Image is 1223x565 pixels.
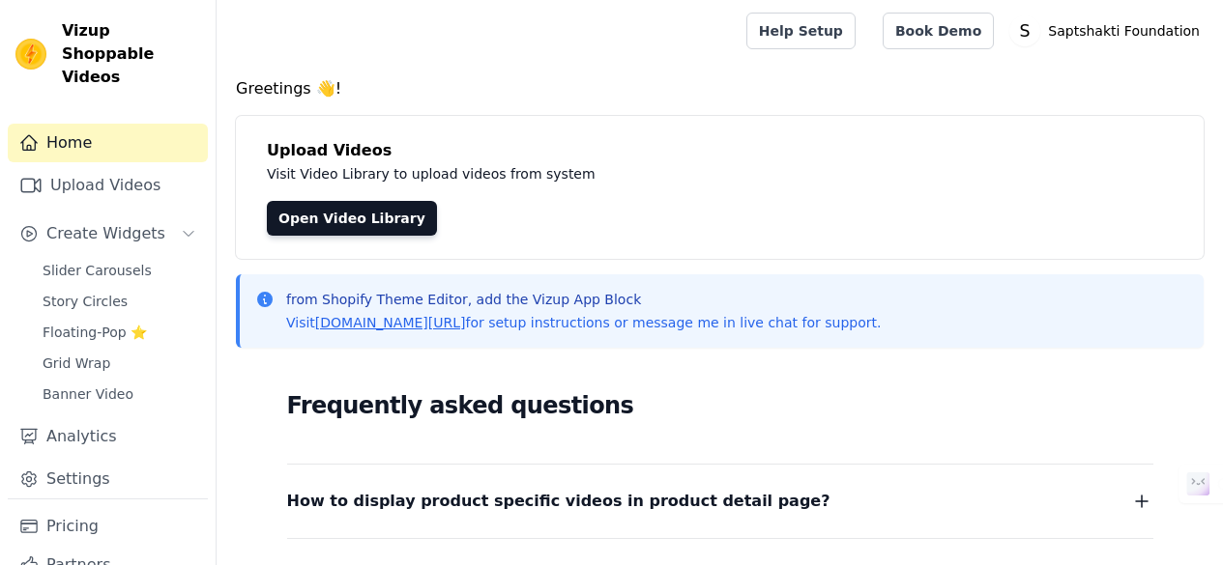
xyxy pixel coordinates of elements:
[62,19,200,89] span: Vizup Shoppable Videos
[43,353,110,373] span: Grid Wrap
[46,222,165,245] span: Create Widgets
[31,319,208,346] a: Floating-Pop ⭐
[8,460,208,498] a: Settings
[8,507,208,546] a: Pricing
[267,139,1173,162] h4: Upload Videos
[883,13,994,49] a: Book Demo
[1040,14,1208,48] p: Saptshakti Foundation
[43,384,133,404] span: Banner Video
[286,313,881,332] p: Visit for setup instructions or message me in live chat for support.
[287,488,1153,515] button: How to display product specific videos in product detail page?
[1009,14,1208,48] button: S Saptshakti Foundation
[267,201,437,236] a: Open Video Library
[8,124,208,162] a: Home
[31,288,208,315] a: Story Circles
[267,162,1133,185] p: Visit Video Library to upload videos from system
[1020,21,1031,41] text: S
[746,13,856,49] a: Help Setup
[31,257,208,284] a: Slider Carousels
[315,315,466,330] a: [DOMAIN_NAME][URL]
[236,77,1204,100] h4: Greetings 👋!
[8,417,208,456] a: Analytics
[8,166,208,205] a: Upload Videos
[31,350,208,377] a: Grid Wrap
[15,39,46,70] img: Vizup
[286,290,881,309] p: from Shopify Theme Editor, add the Vizup App Block
[43,261,152,280] span: Slider Carousels
[43,323,147,342] span: Floating-Pop ⭐
[8,214,208,253] button: Create Widgets
[287,386,1153,425] h2: Frequently asked questions
[287,488,830,515] span: How to display product specific videos in product detail page?
[31,381,208,408] a: Banner Video
[43,292,128,311] span: Story Circles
